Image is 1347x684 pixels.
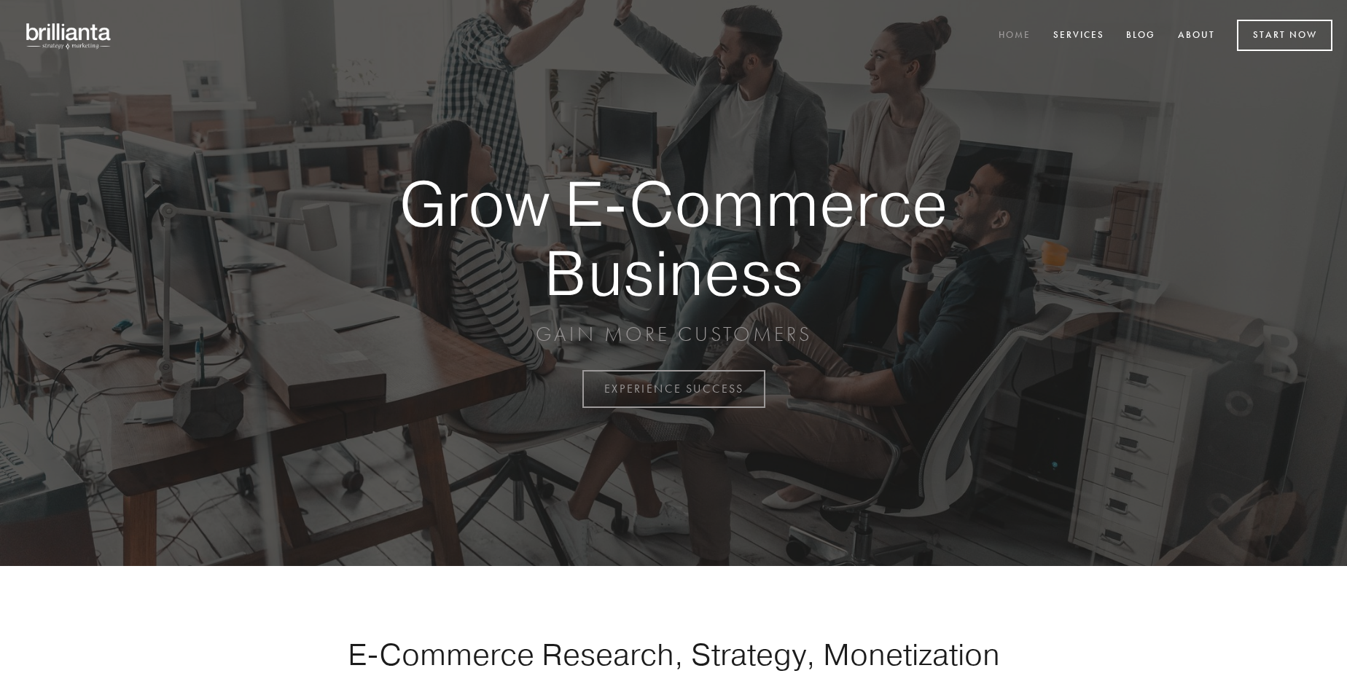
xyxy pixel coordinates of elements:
img: brillianta - research, strategy, marketing [15,15,124,57]
strong: Grow E-Commerce Business [348,169,999,307]
p: GAIN MORE CUSTOMERS [348,321,999,347]
a: Start Now [1237,20,1332,51]
a: Services [1044,24,1114,48]
a: About [1168,24,1225,48]
a: EXPERIENCE SUCCESS [582,370,765,408]
a: Blog [1117,24,1165,48]
a: Home [989,24,1040,48]
h1: E-Commerce Research, Strategy, Monetization [302,636,1045,672]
